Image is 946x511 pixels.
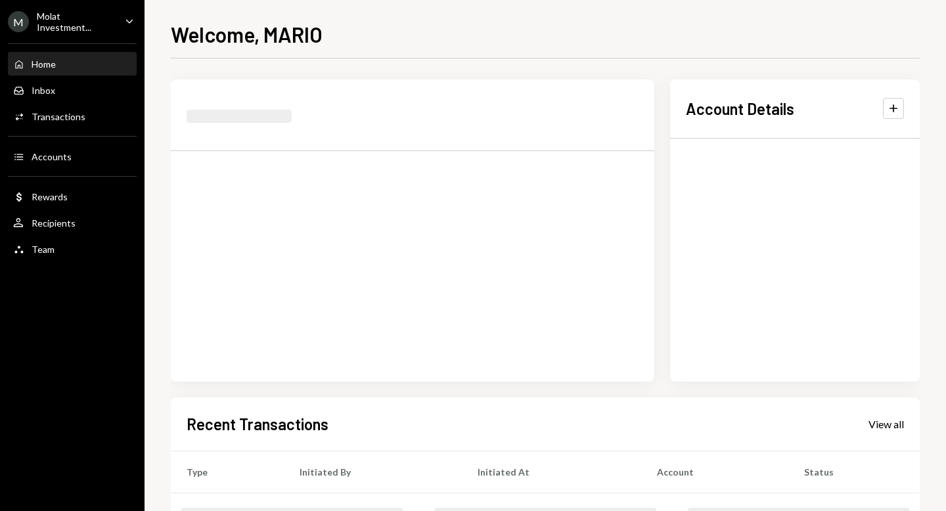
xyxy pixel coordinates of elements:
a: Inbox [8,78,137,102]
a: Rewards [8,185,137,208]
a: Team [8,237,137,261]
th: Initiated By [284,451,462,493]
th: Status [788,451,920,493]
a: Recipients [8,211,137,234]
div: Molat Investment... [37,11,114,33]
th: Account [641,451,788,493]
div: Recipients [32,217,76,229]
th: Type [171,451,284,493]
div: Accounts [32,151,72,162]
div: Team [32,244,55,255]
div: Transactions [32,111,85,122]
a: View all [868,416,904,431]
div: M [8,11,29,32]
a: Accounts [8,144,137,168]
a: Transactions [8,104,137,128]
h2: Recent Transactions [187,413,328,435]
div: View all [868,418,904,431]
div: Rewards [32,191,68,202]
div: Home [32,58,56,70]
div: Inbox [32,85,55,96]
th: Initiated At [462,451,641,493]
h1: Welcome, MARIO [171,21,323,47]
h2: Account Details [686,98,794,120]
a: Home [8,52,137,76]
